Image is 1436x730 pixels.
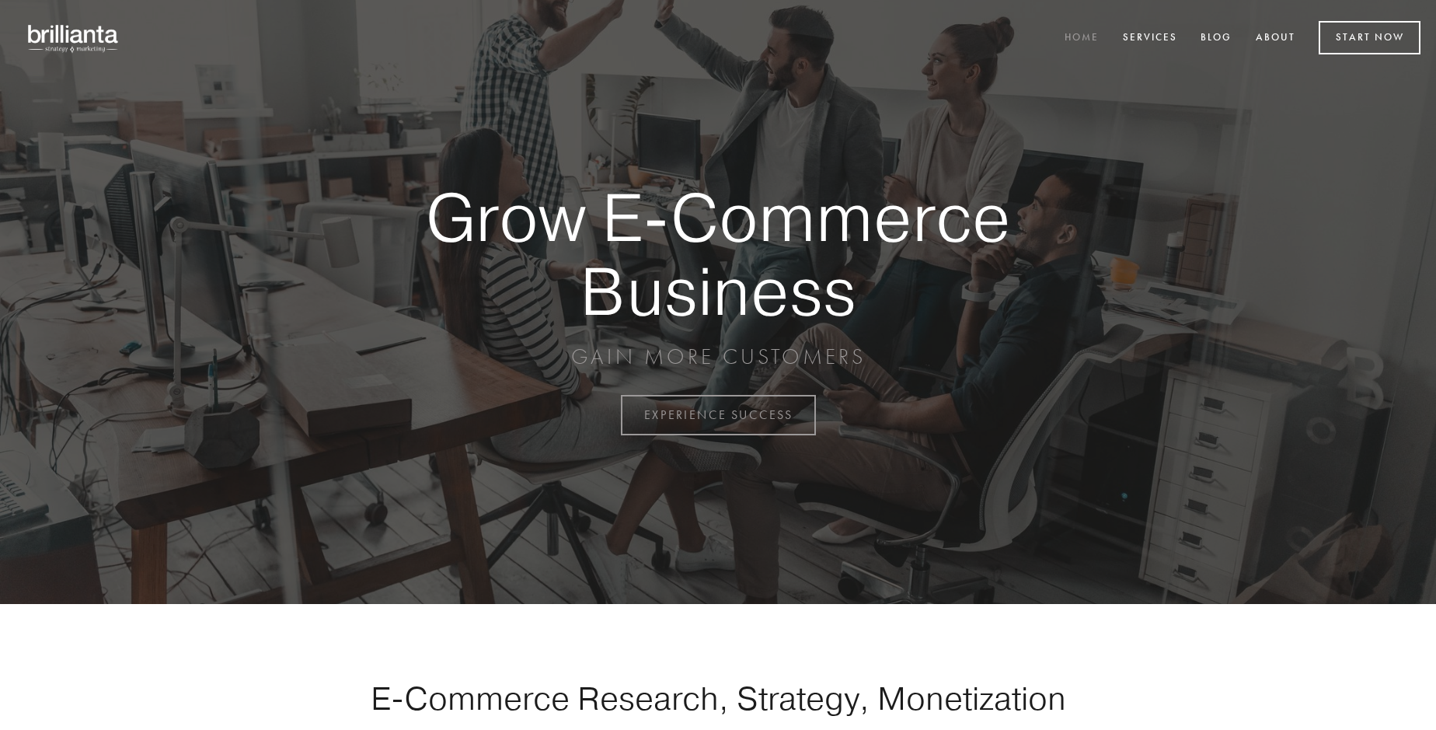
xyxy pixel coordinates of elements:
a: About [1246,26,1305,51]
strong: Grow E-Commerce Business [371,180,1065,327]
a: Services [1113,26,1187,51]
a: Blog [1190,26,1242,51]
a: EXPERIENCE SUCCESS [621,395,816,435]
a: Home [1054,26,1109,51]
h1: E-Commerce Research, Strategy, Monetization [322,679,1114,718]
a: Start Now [1319,21,1420,54]
img: brillianta - research, strategy, marketing [16,16,132,61]
p: GAIN MORE CUSTOMERS [371,343,1065,371]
